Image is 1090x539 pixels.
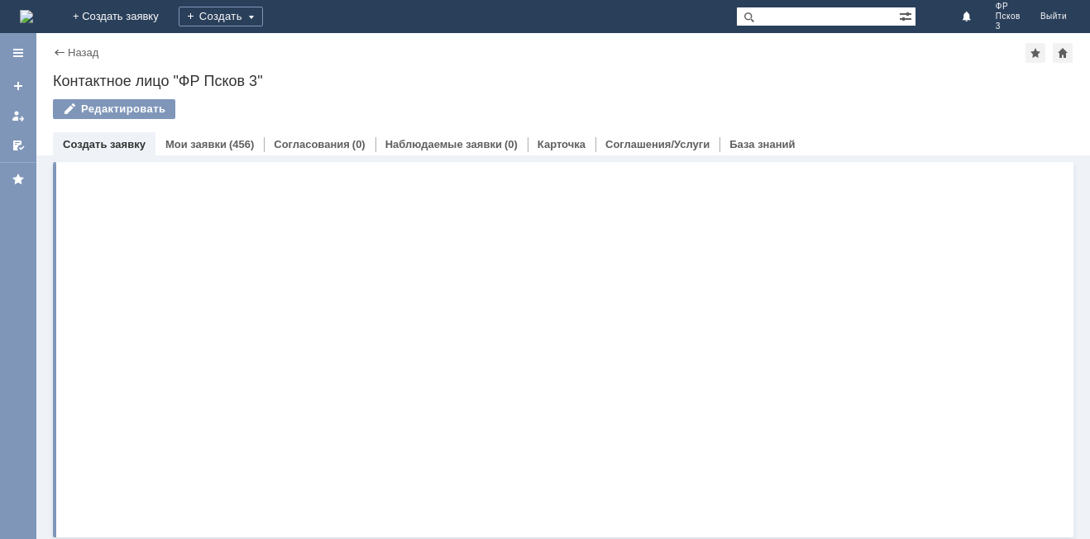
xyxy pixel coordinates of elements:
div: Создать [179,7,263,26]
a: Назад [68,46,98,59]
a: Мои заявки [5,103,31,129]
div: Сделать домашней страницей [1053,43,1073,63]
div: (0) [352,138,366,150]
span: Псков [996,12,1021,21]
a: Мои согласования [5,132,31,159]
span: ФР [996,2,1021,12]
a: База знаний [729,138,795,150]
div: Добавить в избранное [1025,43,1045,63]
a: Карточка [538,138,586,150]
a: Создать заявку [5,73,31,99]
a: Согласования [274,138,350,150]
div: (0) [504,138,518,150]
a: Мои заявки [165,138,227,150]
a: Наблюдаемые заявки [385,138,502,150]
img: logo [20,10,33,23]
div: Контактное лицо "ФР Псков 3" [53,73,1073,89]
span: 3 [996,21,1021,31]
a: Перейти на домашнюю страницу [20,10,33,23]
a: Соглашения/Услуги [605,138,710,150]
span: Расширенный поиск [899,7,916,23]
a: Создать заявку [63,138,146,150]
div: (456) [229,138,254,150]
